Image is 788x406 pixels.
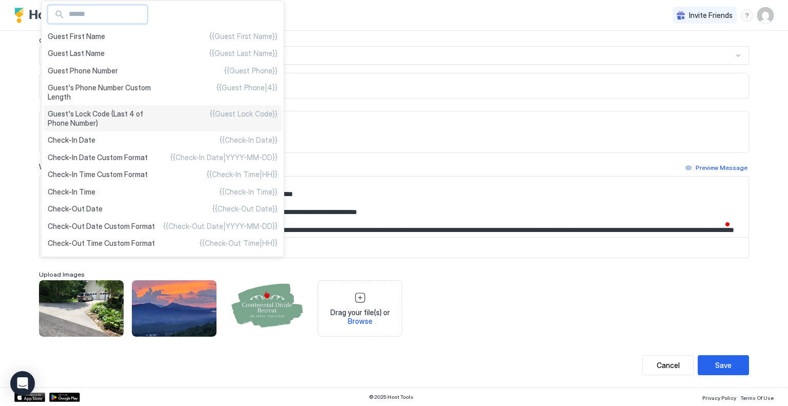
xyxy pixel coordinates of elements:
[48,136,95,145] span: Check-In Date
[48,256,103,265] span: Check-Out Time
[207,170,278,179] span: {{Check-In Time|HH}}
[220,187,278,197] span: {{Check-In Time}}
[48,204,103,214] span: Check-Out Date
[48,239,155,248] span: Check-Out Time Custom Format
[48,83,163,101] span: Guest's Phone Number Custom Length
[48,49,105,58] span: Guest Last Name
[48,32,105,41] span: Guest First Name
[48,66,118,75] span: Guest Phone Number
[212,204,278,214] span: {{Check-Out Date}}
[48,153,148,162] span: Check-In Date Custom Format
[48,170,148,179] span: Check-In Time Custom Format
[210,109,278,127] span: {{Guest Lock Code}}
[224,66,278,75] span: {{Guest Phone}}
[48,222,155,231] span: Check-Out Date Custom Format
[163,222,278,231] span: {{Check-Out Date|YYYY-MM-DD}}
[220,136,278,145] span: {{Check-In Date}}
[200,239,278,248] span: {{Check-Out Time|HH}}
[10,371,35,396] div: Open Intercom Messenger
[48,187,95,197] span: Check-In Time
[48,109,163,127] span: Guest's Lock Code (Last 4 of Phone Number)
[216,83,278,101] span: {{Guest Phone|4}}
[65,6,147,23] input: Input Field
[209,32,278,41] span: {{Guest First Name}}
[212,256,278,265] span: {{Check-Out Time}}
[209,49,278,58] span: {{Guest Last Name}}
[170,153,278,162] span: {{Check-In Date|YYYY-MM-DD}}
